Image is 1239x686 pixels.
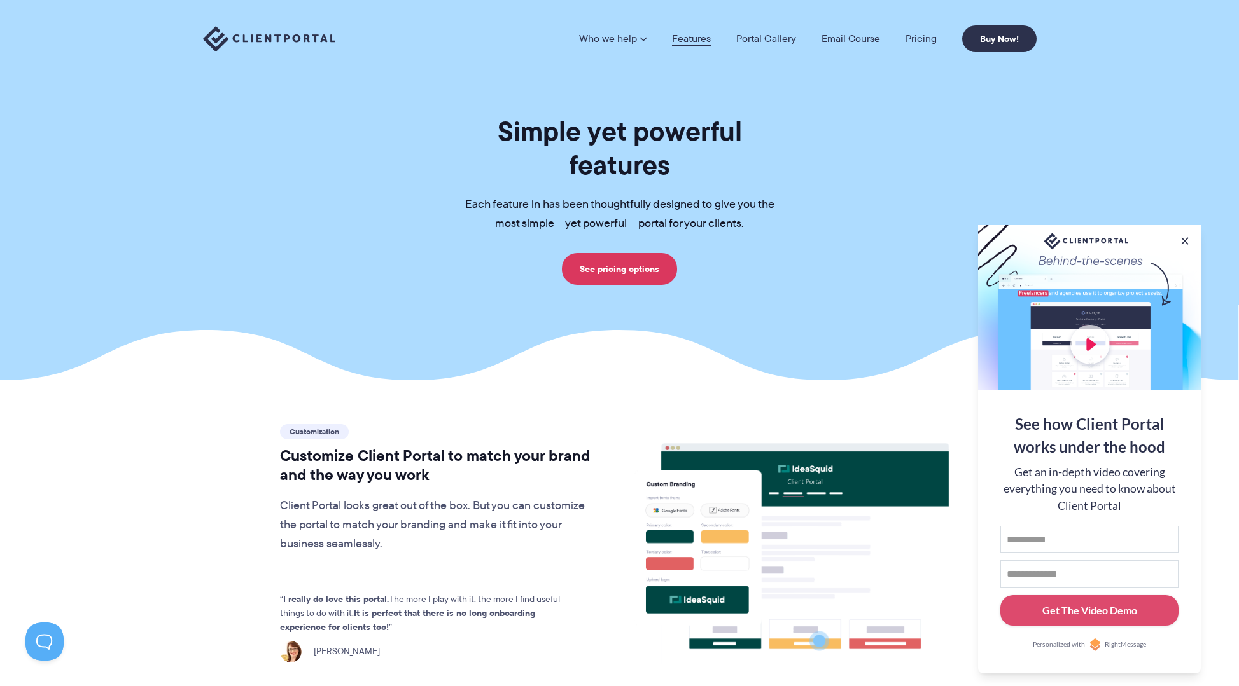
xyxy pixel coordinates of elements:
span: [PERSON_NAME] [307,645,380,659]
a: Features [672,34,711,44]
p: Each feature in has been thoughtfully designed to give you the most simple – yet powerful – porta... [445,195,795,233]
div: Get an in-depth video covering everything you need to know about Client Portal [1000,464,1179,514]
strong: It is perfect that there is no long onboarding experience for clients too! [280,606,535,634]
div: See how Client Portal works under the hood [1000,413,1179,458]
span: Customization [280,424,349,439]
a: Pricing [906,34,937,44]
a: Who we help [579,34,647,44]
a: Portal Gallery [736,34,796,44]
a: Email Course [822,34,880,44]
span: Personalized with [1033,640,1085,650]
strong: I really do love this portal. [283,592,389,606]
a: See pricing options [562,253,677,285]
iframe: Toggle Customer Support [25,622,64,661]
h2: Customize Client Portal to match your brand and the way you work [280,446,601,484]
a: Personalized withRightMessage [1000,638,1179,651]
h1: Simple yet powerful features [445,114,795,182]
div: Get The Video Demo [1042,603,1137,618]
a: Buy Now! [962,25,1037,52]
p: The more I play with it, the more I find useful things to do with it. [280,593,579,635]
p: Client Portal looks great out of the box. But you can customize the portal to match your branding... [280,497,601,554]
button: Get The Video Demo [1000,595,1179,626]
span: RightMessage [1105,640,1146,650]
img: Personalized with RightMessage [1089,638,1102,651]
